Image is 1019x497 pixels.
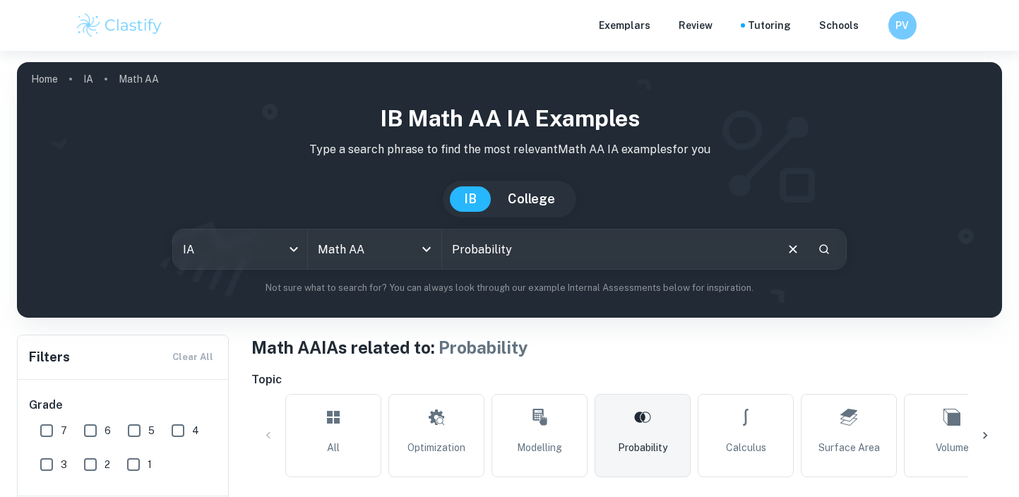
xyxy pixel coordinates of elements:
[327,440,340,455] span: All
[812,237,836,261] button: Search
[148,423,155,438] span: 5
[417,239,436,259] button: Open
[407,440,465,455] span: Optimization
[75,11,165,40] img: Clastify logo
[148,457,152,472] span: 1
[888,11,917,40] button: PV
[61,457,67,472] span: 3
[105,457,110,472] span: 2
[450,186,491,212] button: IB
[818,440,880,455] span: Surface Area
[439,337,528,357] span: Probability
[748,18,791,33] a: Tutoring
[119,71,159,87] p: Math AA
[28,141,991,158] p: Type a search phrase to find the most relevant Math AA IA examples for you
[819,18,859,33] a: Schools
[31,69,58,89] a: Home
[599,18,650,33] p: Exemplars
[105,423,111,438] span: 6
[517,440,562,455] span: Modelling
[192,423,199,438] span: 4
[870,22,877,29] button: Help and Feedback
[442,229,773,269] input: E.g. modelling a logo, player arrangements, shape of an egg...
[679,18,713,33] p: Review
[251,371,1002,388] h6: Topic
[28,102,991,136] h1: IB Math AA IA examples
[28,281,991,295] p: Not sure what to search for? You can always look through our example Internal Assessments below f...
[251,335,1002,360] h1: Math AA IAs related to:
[29,347,70,367] h6: Filters
[618,440,667,455] span: Probability
[936,440,969,455] span: Volume
[83,69,93,89] a: IA
[61,423,67,438] span: 7
[780,236,806,263] button: Clear
[726,440,766,455] span: Calculus
[494,186,569,212] button: College
[17,62,1002,318] img: profile cover
[173,229,306,269] div: IA
[894,18,910,33] h6: PV
[29,397,218,414] h6: Grade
